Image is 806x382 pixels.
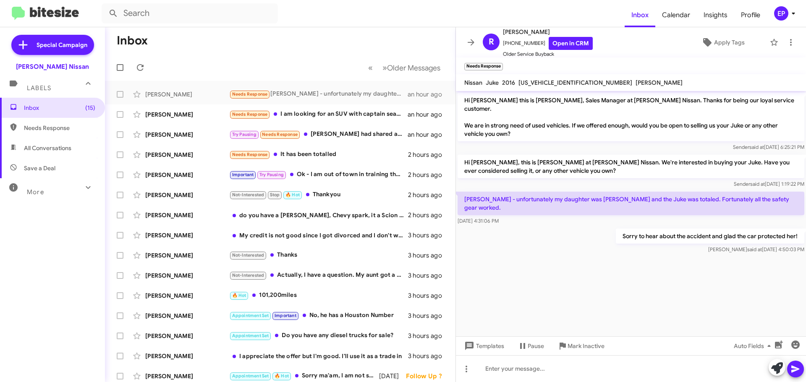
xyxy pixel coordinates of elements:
span: [PERSON_NAME] [DATE] 4:50:03 PM [708,246,804,252]
div: [PERSON_NAME] [145,130,229,139]
span: Save a Deal [24,164,55,172]
button: Templates [456,338,511,353]
span: Needs Response [232,112,268,117]
span: 🔥 Hot [285,192,300,197]
span: R [489,35,494,49]
div: Thankyou [229,190,408,200]
span: Mark Inactive [568,338,604,353]
div: 2 hours ago [408,151,449,159]
div: 3 hours ago [408,312,449,320]
a: Profile [734,3,767,27]
div: [PERSON_NAME] [145,151,229,159]
div: Sorry ma'am, I am not sure what you mean. It appears Jaiden my consultant forwarded an offer to y... [229,371,379,381]
span: Nissan [464,79,482,86]
div: 3 hours ago [408,231,449,239]
p: [PERSON_NAME] - unfortunately my daughter was [PERSON_NAME] and the Juke was totaled. Fortunately... [458,192,804,215]
span: Special Campaign [37,41,87,49]
span: Auto Fields [734,338,774,353]
div: My credit is not good since I got divorced and I don't want to use my dad as a co signer [229,231,408,239]
div: [PERSON_NAME] [145,90,229,99]
span: said at [750,181,765,187]
div: 101,200miles [229,291,408,300]
span: Sender [DATE] 1:19:22 PM [734,181,804,187]
span: [PERSON_NAME] [636,79,683,86]
a: Special Campaign [11,35,94,55]
a: Open in CRM [549,37,593,50]
span: Sender [DATE] 6:25:21 PM [733,144,804,150]
div: 3 hours ago [408,251,449,260]
div: Do you have any diesel trucks for sale? [229,331,408,340]
div: [PERSON_NAME] [145,291,229,300]
div: 3 hours ago [408,332,449,340]
span: Appointment Set [232,313,269,318]
span: Not-Interested [232,273,264,278]
div: [PERSON_NAME] - unfortunately my daughter was [PERSON_NAME] and the Juke was totaled. Fortunately... [229,89,408,99]
p: Hi [PERSON_NAME], this is [PERSON_NAME] at [PERSON_NAME] Nissan. We're interested in buying your ... [458,155,804,178]
div: 2 hours ago [408,211,449,219]
span: All Conversations [24,144,71,152]
div: Thanks [229,250,408,260]
span: » [382,62,387,73]
div: 3 hours ago [408,271,449,280]
span: Needs Response [262,132,298,137]
p: Sorry to hear about the accident and glad the car protected her! [616,229,804,244]
button: Next [377,59,445,76]
span: [DATE] 4:31:06 PM [458,218,499,224]
div: 3 hours ago [408,352,449,360]
div: [PERSON_NAME] [145,191,229,199]
a: Calendar [655,3,697,27]
div: I am looking for an SUV with captain seats in the back. How much would you give for the juke. She... [229,109,408,119]
span: Needs Response [232,152,268,157]
div: [PERSON_NAME] [145,312,229,320]
div: [PERSON_NAME] [145,271,229,280]
span: 🔥 Hot [275,373,289,379]
span: Needs Response [232,91,268,97]
span: Inbox [24,104,95,112]
div: No, he has a Houston Number [229,311,408,320]
span: More [27,188,44,196]
div: [PERSON_NAME] [145,372,229,380]
div: It has been totalled [229,150,408,159]
span: Labels [27,84,51,92]
span: [PERSON_NAME] [503,27,593,37]
div: [PERSON_NAME] [145,251,229,260]
div: [PERSON_NAME] [145,332,229,340]
span: Older Messages [387,63,440,73]
div: [PERSON_NAME] [145,231,229,239]
div: 2 hours ago [408,171,449,179]
span: Pause [528,338,544,353]
span: Templates [463,338,504,353]
input: Search [102,3,278,23]
span: Needs Response [24,124,95,132]
span: Try Pausing [232,132,256,137]
div: EP [774,6,788,21]
div: an hour ago [408,130,449,139]
span: said at [749,144,764,150]
h1: Inbox [117,34,148,47]
a: Insights [697,3,734,27]
span: Appointment Set [232,373,269,379]
div: Ok - I am out of town in training then on vacation for a few weeks. Will bring my mom back by as ... [229,170,408,179]
button: Mark Inactive [551,338,611,353]
span: said at [747,246,762,252]
span: Try Pausing [259,172,284,177]
div: 2 hours ago [408,191,449,199]
div: 3 hours ago [408,291,449,300]
p: Hi [PERSON_NAME] this is [PERSON_NAME], Sales Manager at [PERSON_NAME] Nissan. Thanks for being o... [458,93,804,141]
span: « [368,62,373,73]
span: Not-Interested [232,252,264,258]
span: Juke [486,79,499,86]
div: an hour ago [408,90,449,99]
div: [PERSON_NAME] [145,171,229,179]
span: (15) [85,104,95,112]
span: 2016 [502,79,515,86]
span: [PHONE_NUMBER] [503,37,593,50]
small: Needs Response [464,63,503,70]
div: [DATE] [379,372,406,380]
button: Pause [511,338,551,353]
span: Important [232,172,254,177]
span: Important [275,313,296,318]
span: 🔥 Hot [232,293,246,298]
